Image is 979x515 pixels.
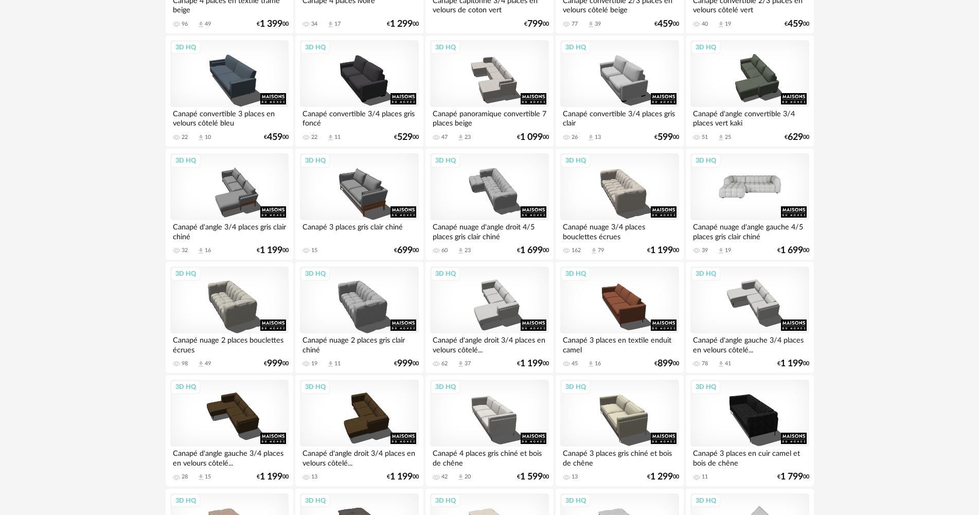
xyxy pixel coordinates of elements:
span: 1 299 [650,473,673,481]
span: Download icon [457,134,465,141]
div: 15 [205,473,211,481]
div: 79 [598,247,604,254]
div: 49 [205,360,211,367]
span: 1 199 [260,473,282,481]
div: 3D HQ [300,154,330,167]
span: 1 399 [260,21,282,28]
div: € 00 [517,360,549,367]
a: 3D HQ Canapé 3 places gris chiné et bois de chêne 13 €1 29900 [556,375,683,486]
div: 3D HQ [300,494,330,507]
span: 1 099 [520,134,543,141]
div: 22 [182,134,188,141]
span: 799 [527,21,543,28]
div: Canapé nuage 3/4 places bouclettes écrues [560,220,679,241]
div: 96 [182,21,188,28]
div: 28 [182,473,188,481]
div: Canapé nuage d'angle gauche 4/5 places gris clair chiné [690,220,809,241]
span: Download icon [197,360,205,368]
a: 3D HQ Canapé d'angle 3/4 places gris clair chiné 32 Download icon 16 €1 19900 [166,149,293,260]
div: 39 [595,21,601,28]
div: € 00 [654,21,679,28]
div: Canapé convertible 3/4 places gris clair [560,107,679,128]
div: € 00 [257,247,289,254]
div: 3D HQ [561,41,591,54]
div: 39 [702,247,708,254]
div: 10 [205,134,211,141]
span: 1 799 [780,473,803,481]
div: Canapé d'angle 3/4 places gris clair chiné [170,220,289,241]
a: 3D HQ Canapé nuage 3/4 places bouclettes écrues 162 Download icon 79 €1 19900 [556,149,683,260]
a: 3D HQ Canapé nuage d'angle droit 4/5 places gris clair chiné 60 Download icon 23 €1 69900 [425,149,553,260]
div: € 00 [394,360,419,367]
a: 3D HQ Canapé d'angle droit 3/4 places en velours côtelé... 62 Download icon 37 €1 19900 [425,262,553,373]
div: 42 [441,473,448,481]
span: Download icon [327,21,334,28]
div: Canapé convertible 3 places en velours côtelé bleu [170,107,289,128]
div: € 00 [777,247,809,254]
div: 3D HQ [431,267,460,280]
div: Canapé nuage 2 places bouclettes écrues [170,333,289,354]
span: 459 [267,134,282,141]
div: 25 [725,134,731,141]
div: 3D HQ [691,41,721,54]
div: 3D HQ [561,267,591,280]
div: 3D HQ [300,41,330,54]
span: 999 [397,360,413,367]
span: Download icon [197,134,205,141]
div: 3D HQ [561,154,591,167]
div: € 00 [517,134,549,141]
div: Canapé nuage 2 places gris clair chiné [300,333,418,354]
div: € 00 [654,134,679,141]
div: € 00 [777,473,809,481]
span: 599 [657,134,673,141]
span: Download icon [717,134,725,141]
div: 17 [334,21,341,28]
div: 62 [441,360,448,367]
span: Download icon [327,360,334,368]
div: Canapé panoramique convertible 7 places beige [430,107,548,128]
div: Canapé nuage d'angle droit 4/5 places gris clair chiné [430,220,548,241]
a: 3D HQ Canapé nuage 2 places bouclettes écrues 98 Download icon 49 €99900 [166,262,293,373]
span: 1 199 [520,360,543,367]
div: € 00 [264,360,289,367]
div: 98 [182,360,188,367]
span: 459 [657,21,673,28]
div: 162 [572,247,581,254]
div: 19 [725,21,731,28]
a: 3D HQ Canapé 4 places gris chiné et bois de chêne 42 Download icon 20 €1 59900 [425,375,553,486]
span: Download icon [457,360,465,368]
div: Canapé d'angle gauche 3/4 places en velours côtelé... [690,333,809,354]
div: € 00 [387,473,419,481]
div: 3D HQ [171,154,201,167]
a: 3D HQ Canapé 3 places gris clair chiné 15 €69900 [295,149,423,260]
span: 1 699 [520,247,543,254]
span: Download icon [587,21,595,28]
div: 19 [311,360,317,367]
span: Download icon [457,247,465,255]
div: 19 [725,247,731,254]
div: Canapé 3 places gris clair chiné [300,220,418,241]
a: 3D HQ Canapé 3 places en cuir camel et bois de chêne 11 €1 79900 [686,375,813,486]
div: 11 [702,473,708,481]
span: 459 [788,21,803,28]
span: Download icon [457,473,465,481]
span: Download icon [717,21,725,28]
div: 16 [595,360,601,367]
div: Canapé d'angle droit 3/4 places en velours côtelé... [430,333,548,354]
div: 41 [725,360,731,367]
div: 3D HQ [171,41,201,54]
div: € 00 [387,21,419,28]
span: Download icon [197,247,205,255]
a: 3D HQ Canapé 3 places en textile enduit camel 45 Download icon 16 €89900 [556,262,683,373]
div: € 00 [524,21,549,28]
span: Download icon [717,360,725,368]
div: € 00 [785,134,809,141]
div: 13 [572,473,578,481]
a: 3D HQ Canapé d'angle droit 3/4 places en velours côtelé... 13 €1 19900 [295,375,423,486]
div: Canapé convertible 3/4 places gris foncé [300,107,418,128]
div: 23 [465,247,471,254]
div: 45 [572,360,578,367]
span: Download icon [587,360,595,368]
div: 32 [182,247,188,254]
div: 3D HQ [300,380,330,394]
